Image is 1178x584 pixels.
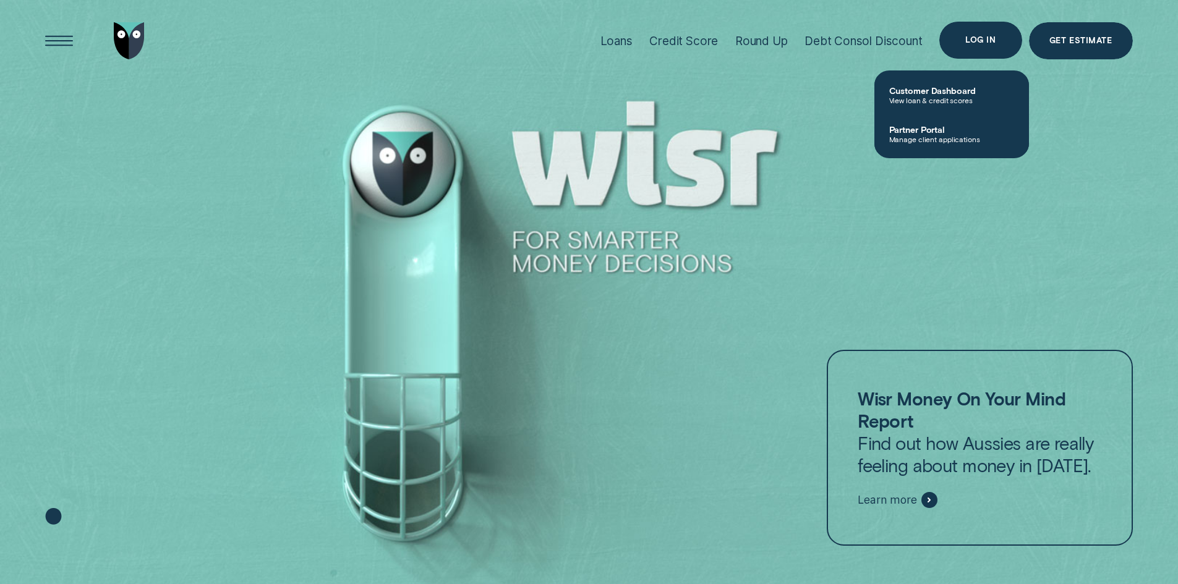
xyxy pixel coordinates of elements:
[965,36,996,44] div: Log in
[874,75,1029,114] a: Customer DashboardView loan & credit scores
[874,114,1029,153] a: Partner PortalManage client applications
[939,22,1022,59] button: Log in
[41,22,78,59] button: Open Menu
[858,387,1101,476] p: Find out how Aussies are really feeling about money in [DATE].
[858,387,1065,431] strong: Wisr Money On Your Mind Report
[889,85,1014,96] span: Customer Dashboard
[827,350,1132,546] a: Wisr Money On Your Mind ReportFind out how Aussies are really feeling about money in [DATE].Learn...
[889,135,1014,143] span: Manage client applications
[600,34,633,48] div: Loans
[735,34,788,48] div: Round Up
[858,493,916,507] span: Learn more
[805,34,922,48] div: Debt Consol Discount
[889,124,1014,135] span: Partner Portal
[649,34,718,48] div: Credit Score
[1029,22,1133,59] a: Get Estimate
[889,96,1014,104] span: View loan & credit scores
[114,22,145,59] img: Wisr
